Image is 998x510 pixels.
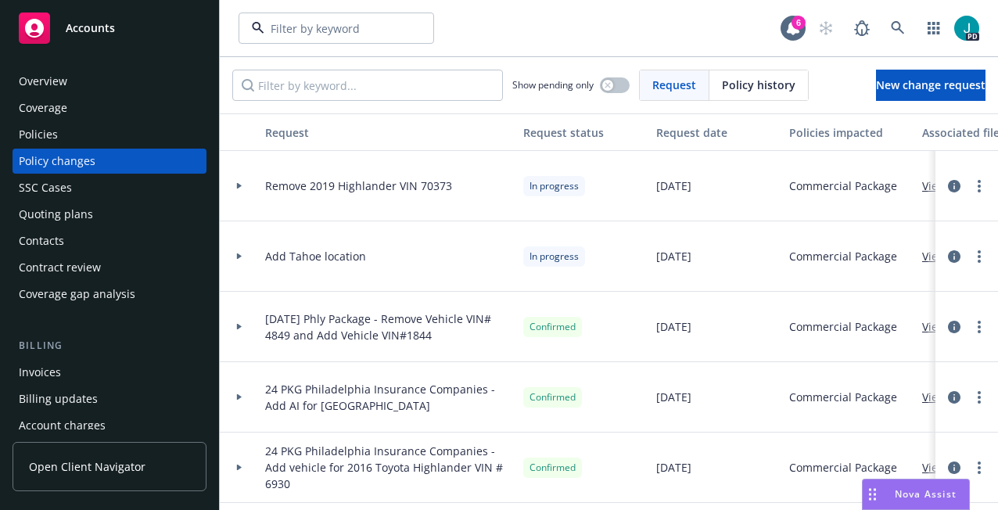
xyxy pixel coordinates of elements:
span: [DATE] [656,248,691,264]
div: Toggle Row Expanded [220,292,259,362]
a: Contacts [13,228,206,253]
div: Policies [19,122,58,147]
span: [DATE] [656,459,691,476]
span: 24 PKG Philadelphia Insurance Companies - Add vehicle for 2016 Toyota Highlander VIN # 6930 [265,443,511,492]
span: Accounts [66,22,115,34]
span: Request [652,77,696,93]
button: Request status [517,113,650,151]
span: Nova Assist [895,487,957,501]
div: Contacts [19,228,64,253]
div: Toggle Row Expanded [220,362,259,433]
a: Report a Bug [846,13,878,44]
span: New change request [876,77,985,92]
button: Request date [650,113,783,151]
div: Toggle Row Expanded [220,433,259,503]
div: Coverage [19,95,67,120]
a: Account charges [13,413,206,438]
a: more [970,458,989,477]
input: Filter by keyword... [232,70,503,101]
span: In progress [530,250,579,264]
span: Confirmed [530,390,576,404]
span: Commercial Package [789,459,897,476]
span: Commercial Package [789,248,897,264]
span: [DATE] [656,178,691,194]
a: Start snowing [810,13,842,44]
div: Account charges [19,413,106,438]
button: Nova Assist [862,479,970,510]
span: [DATE] [656,389,691,405]
div: Invoices [19,360,61,385]
a: SSC Cases [13,175,206,200]
a: Quoting plans [13,202,206,227]
a: New change request [876,70,985,101]
a: circleInformation [945,247,964,266]
div: SSC Cases [19,175,72,200]
a: circleInformation [945,388,964,407]
a: Switch app [918,13,950,44]
a: Search [882,13,914,44]
a: Policies [13,122,206,147]
a: View files [922,389,983,405]
span: Commercial Package [789,318,897,335]
a: View files [922,248,983,264]
span: Confirmed [530,320,576,334]
a: Billing updates [13,386,206,411]
a: more [970,388,989,407]
a: View files [922,318,983,335]
a: circleInformation [945,458,964,477]
div: Policy changes [19,149,95,174]
span: Policy history [722,77,795,93]
span: [DATE] [656,318,691,335]
a: View files [922,178,983,194]
div: Billing updates [19,386,98,411]
div: Drag to move [863,479,882,509]
a: Policy changes [13,149,206,174]
div: Policies impacted [789,124,910,141]
span: Open Client Navigator [29,458,145,475]
a: more [970,177,989,196]
a: more [970,318,989,336]
span: In progress [530,179,579,193]
div: 6 [792,16,806,30]
button: Policies impacted [783,113,916,151]
a: Contract review [13,255,206,280]
span: Confirmed [530,461,576,475]
div: Quoting plans [19,202,93,227]
div: Contract review [19,255,101,280]
img: photo [954,16,979,41]
div: Coverage gap analysis [19,282,135,307]
span: Commercial Package [789,389,897,405]
div: Billing [13,338,206,354]
input: Filter by keyword [264,20,402,37]
a: more [970,247,989,266]
span: Show pending only [512,78,594,92]
a: Overview [13,69,206,94]
div: Toggle Row Expanded [220,221,259,292]
span: Commercial Package [789,178,897,194]
a: Invoices [13,360,206,385]
a: Coverage [13,95,206,120]
a: Coverage gap analysis [13,282,206,307]
a: circleInformation [945,318,964,336]
a: circleInformation [945,177,964,196]
div: Request date [656,124,777,141]
a: View files [922,459,983,476]
div: Request status [523,124,644,141]
a: Accounts [13,6,206,50]
div: Overview [19,69,67,94]
div: Toggle Row Expanded [220,151,259,221]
